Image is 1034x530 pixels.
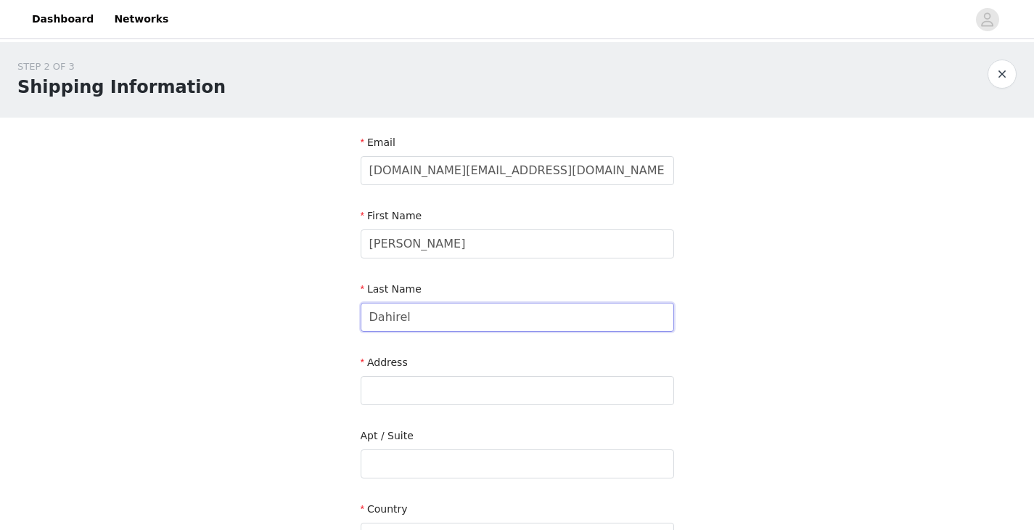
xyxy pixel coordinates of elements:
label: First Name [361,210,422,221]
a: Networks [105,3,177,36]
div: STEP 2 OF 3 [17,60,226,74]
label: Email [361,136,395,148]
h1: Shipping Information [17,74,226,100]
label: Country [361,503,408,515]
label: Last Name [361,283,422,295]
label: Apt / Suite [361,430,414,441]
a: Dashboard [23,3,102,36]
label: Address [361,356,408,368]
div: avatar [980,8,994,31]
